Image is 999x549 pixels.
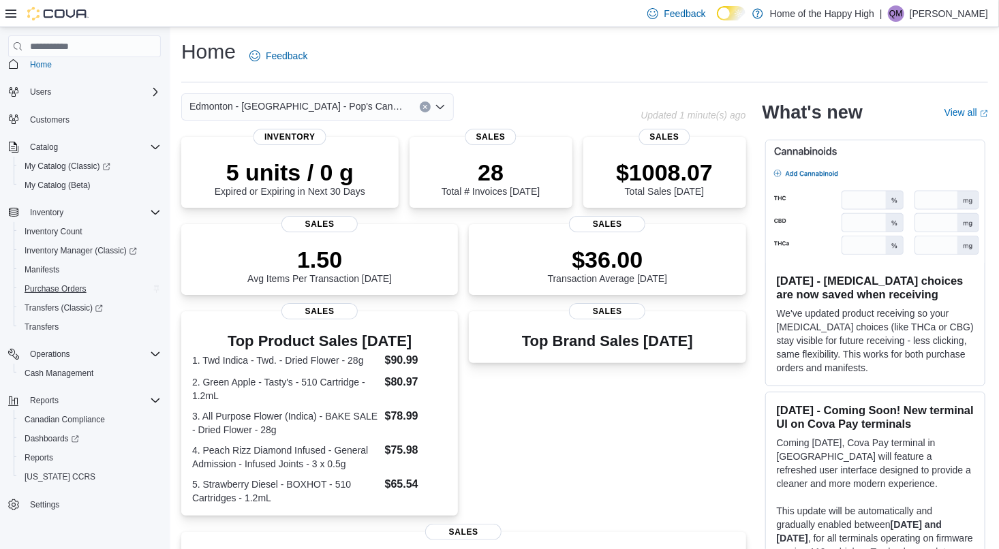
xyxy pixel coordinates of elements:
span: Manifests [25,264,59,275]
p: Coming [DATE], Cova Pay terminal in [GEOGRAPHIC_DATA] will feature a refreshed user interface des... [777,436,974,490]
a: Reports [19,450,59,466]
span: My Catalog (Beta) [19,177,161,193]
span: Dashboards [19,430,161,447]
span: My Catalog (Beta) [25,180,91,191]
span: Reports [19,450,161,466]
span: Inventory Count [19,223,161,240]
h3: Top Brand Sales [DATE] [522,333,693,349]
span: Users [30,87,51,97]
button: Inventory Count [14,222,166,241]
button: Operations [3,345,166,364]
span: Inventory Manager (Classic) [19,242,161,259]
p: We've updated product receiving so your [MEDICAL_DATA] choices (like THCa or CBG) stay visible fo... [777,307,974,375]
p: 1.50 [247,246,392,273]
a: Inventory Manager (Classic) [19,242,142,259]
div: Transaction Average [DATE] [548,246,668,284]
h3: Top Product Sales [DATE] [192,333,447,349]
span: Inventory [25,204,161,221]
a: Customers [25,112,75,128]
strong: [DATE] and [DATE] [777,519,942,544]
p: $36.00 [548,246,668,273]
a: View allExternal link [944,107,988,118]
span: Users [25,84,161,100]
a: My Catalog (Classic) [14,157,166,176]
a: Purchase Orders [19,281,92,297]
svg: External link [980,110,988,118]
a: My Catalog (Beta) [19,177,96,193]
span: QM [889,5,902,22]
span: Inventory Manager (Classic) [25,245,137,256]
nav: Complex example [8,60,161,548]
button: Home [3,54,166,74]
span: Catalog [25,139,161,155]
a: Inventory Manager (Classic) [14,241,166,260]
span: Canadian Compliance [25,414,105,425]
button: Purchase Orders [14,279,166,298]
p: [PERSON_NAME] [910,5,988,22]
span: Customers [30,114,70,125]
img: Cova [27,7,89,20]
a: My Catalog (Classic) [19,158,116,174]
span: Sales [465,129,517,145]
dt: 4. Peach Rizz Diamond Infused - General Admission - Infused Joints - 3 x 0.5g [192,443,380,471]
span: Transfers (Classic) [19,300,161,316]
button: Inventory [25,204,69,221]
a: Transfers [19,319,64,335]
button: Catalog [25,139,63,155]
button: [US_STATE] CCRS [14,467,166,486]
button: Catalog [3,138,166,157]
span: Sales [569,216,645,232]
button: Users [25,84,57,100]
button: Inventory [3,203,166,222]
span: Transfers [25,321,59,332]
span: Inventory [30,207,63,218]
span: My Catalog (Classic) [19,158,161,174]
span: [US_STATE] CCRS [25,471,95,482]
p: | [880,5,882,22]
span: Washington CCRS [19,469,161,485]
div: Expired or Expiring in Next 30 Days [215,159,365,197]
span: Home [30,59,52,70]
button: My Catalog (Beta) [14,176,166,195]
span: Manifests [19,262,161,278]
dd: $80.97 [385,374,448,390]
span: Customers [25,111,161,128]
span: Dark Mode [717,20,718,21]
span: Inventory Count [25,226,82,237]
button: Customers [3,110,166,129]
a: Settings [25,497,65,513]
button: Transfers [14,317,166,336]
span: Settings [30,499,59,510]
dt: 3. All Purpose Flower (Indica) - BAKE SALE - Dried Flower - 28g [192,409,380,437]
span: Sales [281,216,358,232]
span: Sales [569,303,645,319]
p: $1008.07 [616,159,713,186]
button: Open list of options [435,101,446,112]
span: Cash Management [25,368,93,379]
p: 28 [442,159,540,186]
dt: 2. Green Apple - Tasty's - 510 Cartridge - 1.2mL [192,375,380,403]
button: Reports [14,448,166,467]
a: [US_STATE] CCRS [19,469,101,485]
a: Manifests [19,262,65,278]
a: Feedback [244,42,313,69]
p: Home of the Happy High [770,5,874,22]
h2: What's new [763,101,863,123]
h3: [DATE] - Coming Soon! New terminal UI on Cova Pay terminals [777,403,974,430]
span: Reports [30,395,59,406]
dd: $78.99 [385,408,448,424]
button: Cash Management [14,364,166,383]
span: Purchase Orders [25,283,87,294]
span: Edmonton - [GEOGRAPHIC_DATA] - Pop's Cannabis [189,98,406,114]
dt: 1. Twd Indica - Twd. - Dried Flower - 28g [192,354,380,367]
a: Transfers (Classic) [14,298,166,317]
button: Users [3,82,166,101]
span: Transfers [19,319,161,335]
span: Home [25,55,161,72]
h3: [DATE] - [MEDICAL_DATA] choices are now saved when receiving [777,274,974,301]
button: Settings [3,495,166,514]
span: Cash Management [19,365,161,381]
span: Feedback [664,7,705,20]
span: Operations [30,349,70,360]
span: My Catalog (Classic) [25,161,110,172]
